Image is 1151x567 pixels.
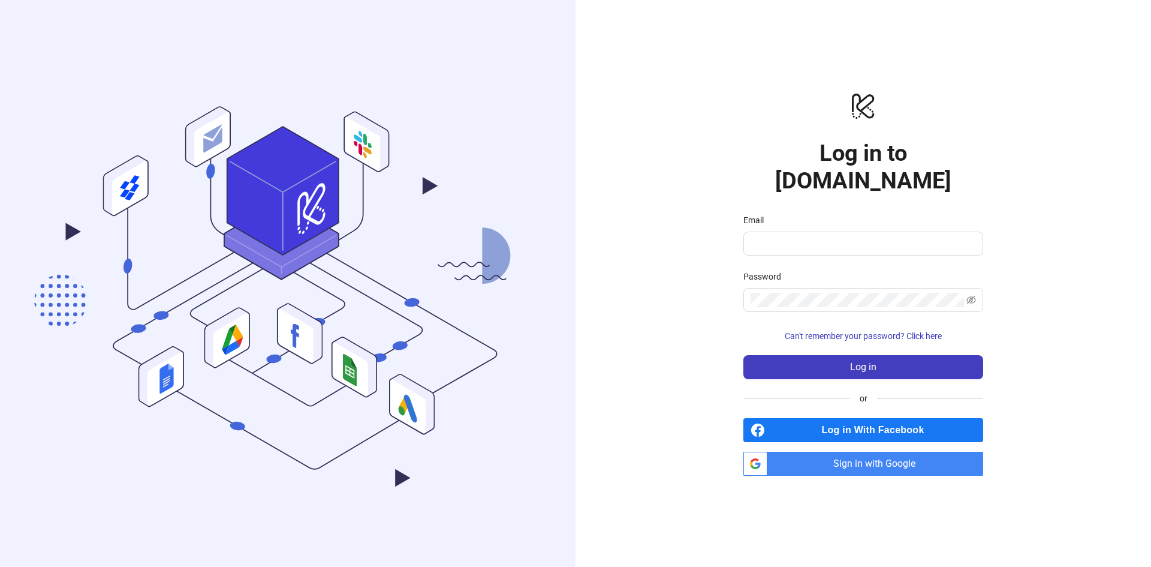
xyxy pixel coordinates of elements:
[743,214,772,227] label: Email
[751,293,964,307] input: Password
[850,392,877,405] span: or
[743,270,789,283] label: Password
[850,362,876,373] span: Log in
[743,139,983,194] h1: Log in to [DOMAIN_NAME]
[743,331,983,341] a: Can't remember your password? Click here
[743,326,983,346] button: Can't remember your password? Click here
[743,452,983,476] a: Sign in with Google
[770,418,983,442] span: Log in With Facebook
[751,236,974,251] input: Email
[743,418,983,442] a: Log in With Facebook
[966,295,976,305] span: eye-invisible
[785,331,942,341] span: Can't remember your password? Click here
[772,452,983,476] span: Sign in with Google
[743,355,983,379] button: Log in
